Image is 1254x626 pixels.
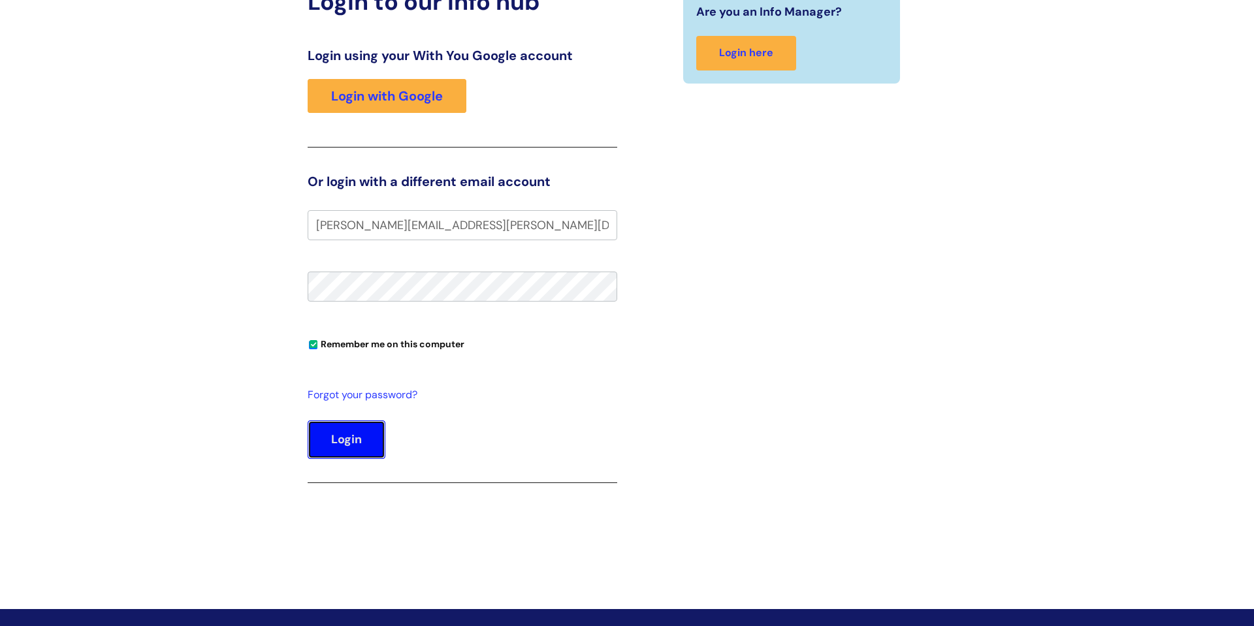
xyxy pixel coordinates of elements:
[308,336,464,350] label: Remember me on this computer
[308,174,617,189] h3: Or login with a different email account
[308,386,611,405] a: Forgot your password?
[696,36,796,70] a: Login here
[696,1,842,22] span: Are you an Info Manager?
[308,79,466,113] a: Login with Google
[308,420,385,458] button: Login
[309,341,317,349] input: Remember me on this computer
[308,210,617,240] input: Your e-mail address
[308,48,617,63] h3: Login using your With You Google account
[308,333,617,354] div: You can uncheck this option if you're logging in from a shared device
